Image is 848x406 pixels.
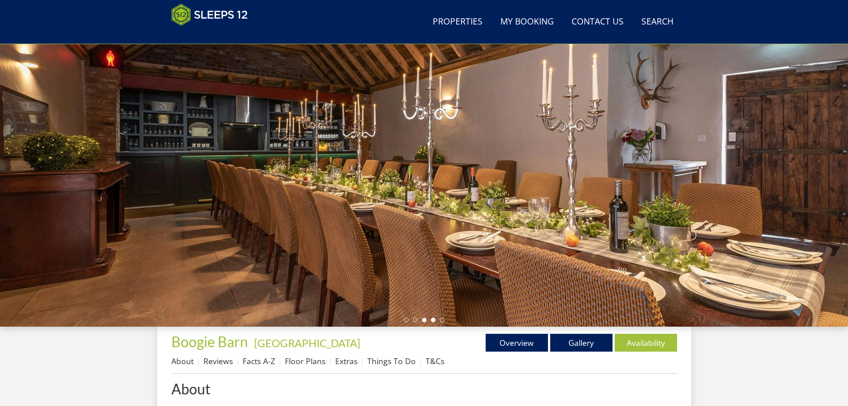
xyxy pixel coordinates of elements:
[254,336,360,349] a: [GEOGRAPHIC_DATA]
[638,12,677,32] a: Search
[486,334,548,352] a: Overview
[171,4,248,26] img: Sleeps 12
[429,12,486,32] a: Properties
[367,356,416,366] a: Things To Do
[550,334,613,352] a: Gallery
[568,12,627,32] a: Contact Us
[251,336,360,349] span: -
[171,333,251,350] a: Boogie Barn
[497,12,557,32] a: My Booking
[285,356,325,366] a: Floor Plans
[335,356,357,366] a: Extras
[171,381,677,397] a: About
[171,333,248,350] span: Boogie Barn
[243,356,275,366] a: Facts A-Z
[426,356,444,366] a: T&Cs
[171,356,194,366] a: About
[167,31,260,39] iframe: Customer reviews powered by Trustpilot
[203,356,233,366] a: Reviews
[615,334,677,352] a: Availability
